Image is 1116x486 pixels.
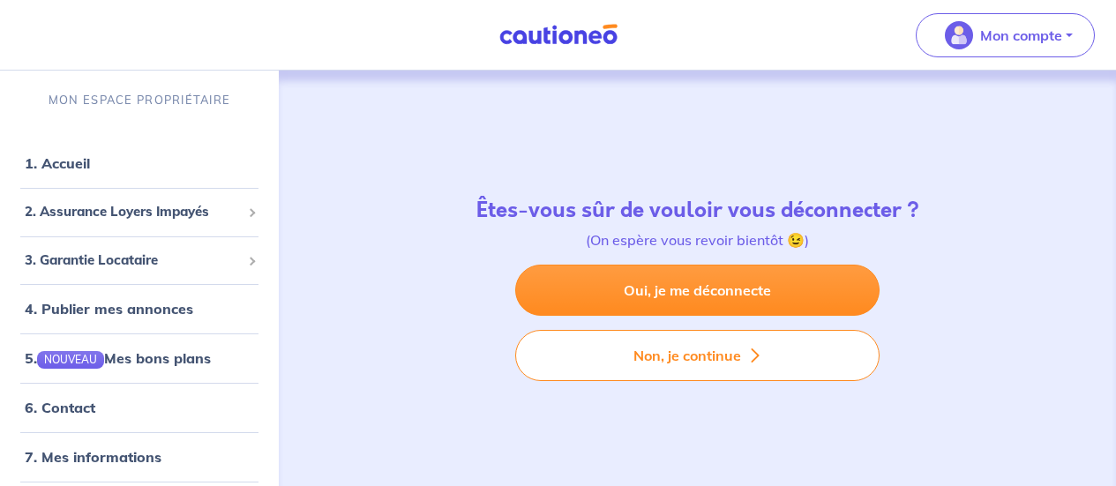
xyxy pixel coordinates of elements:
button: Non, je continue [515,330,880,381]
h4: Êtes-vous sûr de vouloir vous déconnecter ? [476,198,919,223]
div: 4. Publier mes annonces [7,291,272,326]
p: Mon compte [980,25,1062,46]
span: 3. Garantie Locataire [25,250,241,271]
img: Cautioneo [492,24,625,46]
div: 5.NOUVEAUMes bons plans [7,340,272,376]
p: (On espère vous revoir bientôt 😉) [476,229,919,250]
div: 6. Contact [7,390,272,425]
a: 1. Accueil [25,154,90,172]
span: 2. Assurance Loyers Impayés [25,202,241,222]
a: 7. Mes informations [25,448,161,466]
a: 4. Publier mes annonces [25,300,193,318]
div: 2. Assurance Loyers Impayés [7,195,272,229]
p: MON ESPACE PROPRIÉTAIRE [49,92,230,108]
div: 3. Garantie Locataire [7,243,272,278]
a: 6. Contact [25,399,95,416]
a: Oui, je me déconnecte [515,265,880,316]
div: 7. Mes informations [7,439,272,475]
div: 1. Accueil [7,146,272,181]
a: 5.NOUVEAUMes bons plans [25,349,211,367]
img: illu_account_valid_menu.svg [945,21,973,49]
button: illu_account_valid_menu.svgMon compte [916,13,1095,57]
